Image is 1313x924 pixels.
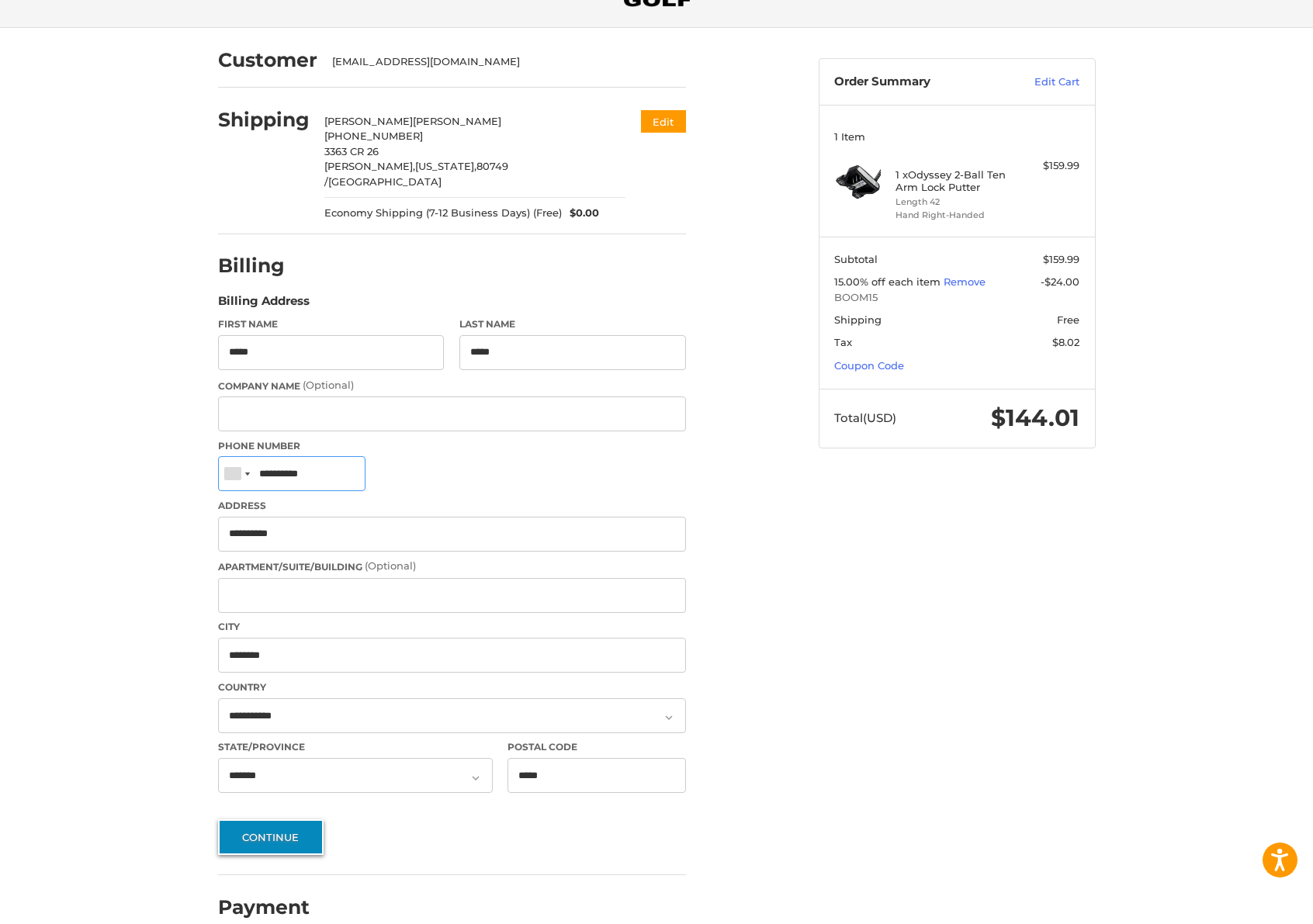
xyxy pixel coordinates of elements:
span: [PHONE_NUMBER] [324,130,423,142]
span: 3363 CR 26 [324,145,379,157]
span: Economy Shipping (7-12 Business Days) (Free) [324,206,562,221]
h2: Billing [218,254,309,278]
span: $8.02 [1052,336,1079,348]
span: Free [1057,313,1079,326]
h3: Order Summary [834,74,1001,90]
div: $159.99 [1018,158,1079,174]
small: (Optional) [303,379,354,391]
h4: 1 x Odyssey 2-Ball Ten Arm Lock Putter [896,168,1014,194]
label: City [218,620,686,634]
label: Apartment/Suite/Building [218,559,686,574]
span: Subtotal [834,253,878,265]
span: 15.00% off each item [834,275,944,288]
h3: 1 Item [834,130,1079,143]
span: [US_STATE], [415,160,476,172]
span: -$24.00 [1041,275,1079,288]
a: Coupon Code [834,359,904,372]
label: Address [218,499,686,513]
span: [PERSON_NAME] [324,115,413,127]
span: 80749 / [324,160,508,188]
span: Tax [834,336,852,348]
small: (Optional) [365,559,416,572]
span: $0.00 [562,206,599,221]
label: Last Name [459,317,686,331]
label: Company Name [218,378,686,393]
button: Edit [641,110,686,133]
button: Continue [218,819,324,855]
h2: Payment [218,895,310,919]
li: Length 42 [896,196,1014,209]
a: Remove [944,275,986,288]
legend: Billing Address [218,292,310,317]
span: $144.01 [991,403,1079,432]
label: Postal Code [508,740,686,754]
label: First Name [218,317,445,331]
span: [PERSON_NAME], [324,160,415,172]
label: Phone Number [218,439,686,453]
label: State/Province [218,740,493,754]
span: $159.99 [1043,253,1079,265]
span: Total (USD) [834,410,896,425]
span: [GEOGRAPHIC_DATA] [328,175,442,188]
a: Edit Cart [1001,74,1079,90]
span: Shipping [834,313,882,326]
span: [PERSON_NAME] [413,115,501,127]
li: Hand Right-Handed [896,209,1014,222]
span: BOOM15 [834,290,1079,306]
div: [EMAIL_ADDRESS][DOMAIN_NAME] [332,54,670,70]
label: Country [218,680,686,694]
h2: Shipping [218,108,310,132]
h2: Customer [218,48,317,72]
